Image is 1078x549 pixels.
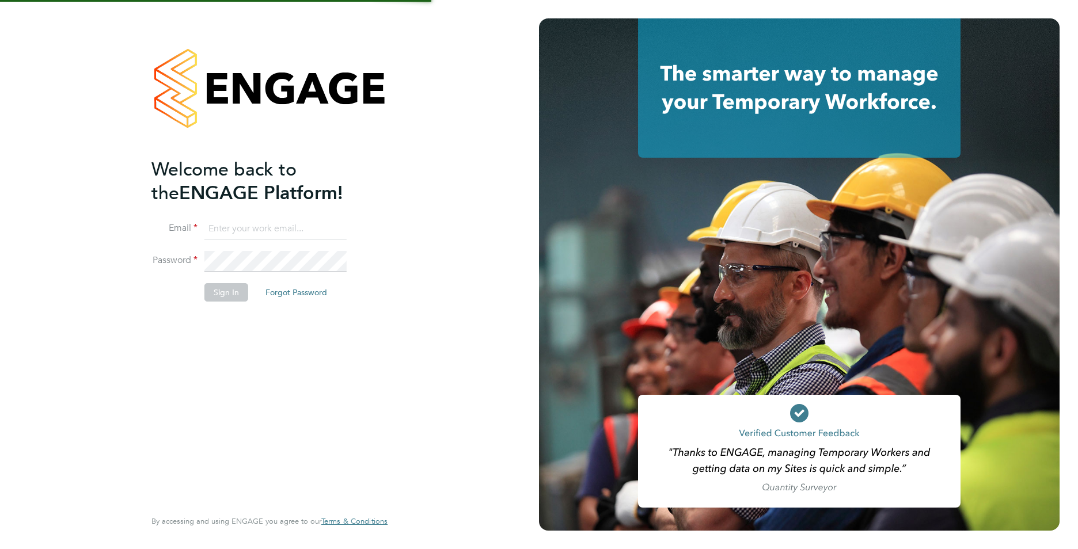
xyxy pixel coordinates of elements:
[151,254,198,266] label: Password
[151,158,297,204] span: Welcome back to the
[321,516,388,526] span: Terms & Conditions
[321,517,388,526] a: Terms & Conditions
[204,283,248,302] button: Sign In
[256,283,336,302] button: Forgot Password
[204,219,347,239] input: Enter your work email...
[151,516,388,526] span: By accessing and using ENGAGE you agree to our
[151,158,376,205] h2: ENGAGE Platform!
[151,222,198,234] label: Email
